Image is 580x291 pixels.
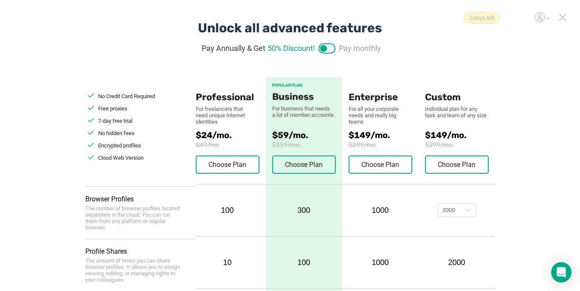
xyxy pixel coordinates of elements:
span: $149/mo. [349,130,425,140]
span: Pay Annually & Get [202,42,265,54]
span: $49/mo [196,141,266,149]
div: 100 [266,237,342,288]
span: $299/mo. [425,141,495,149]
button: Choose Plan [349,155,412,174]
div: For freelancers that need unique Internet identities [196,106,251,125]
div: Enterprise [349,77,412,103]
div: 100 [196,206,259,215]
span: $24/mo. [196,130,266,140]
div: 2000 [425,258,489,267]
span: $149/mo. [425,130,495,140]
div: Profile Shares [85,247,196,255]
div: 1000 [349,206,412,215]
div: Unlock all advanced features [198,20,382,36]
i: icon: down [466,208,471,214]
div: POPULAR PLAN [272,83,336,88]
div: Custom [425,77,489,103]
span: No Credit Card Required [98,93,155,99]
div: Professional [196,77,259,103]
div: Individual plan for any task and team of any size [425,106,489,119]
div: 1000 [349,258,412,267]
div: Business [272,91,336,102]
button: Choose Plan [425,155,489,174]
span: 50% Discount! [267,42,315,54]
div: For business that needs [272,105,336,112]
span: $299/mo [349,141,425,149]
div: For all your corporate needs and really big teams [349,106,412,125]
span: Free proxies [98,105,127,112]
span: 1 days left [464,12,500,24]
button: Choose Plan [196,155,259,174]
div: The amount of times you can share browser profiles. It allows you to assign viewing, editing, or ... [85,257,183,283]
div: a lot of member accounts [272,112,336,118]
span: $59/mo. [272,130,336,140]
span: Encrypted profiles [98,142,141,149]
span: $119/mo. [272,141,336,149]
span: Pay monthly [339,42,381,54]
span: 7-day free trial [98,118,132,124]
div: 2000 [443,204,455,217]
div: 300 [266,184,342,236]
div: Browser Profiles [85,195,196,203]
span: Cloud Web Version [98,155,144,161]
span: No hidden fees [98,130,135,136]
div: 10 [196,258,259,267]
div: Open Intercom Messenger [551,262,572,283]
button: Choose Plan [272,155,336,174]
div: The number of browser profiles located separately in the cloud. You can run them from any platfor... [85,205,183,231]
